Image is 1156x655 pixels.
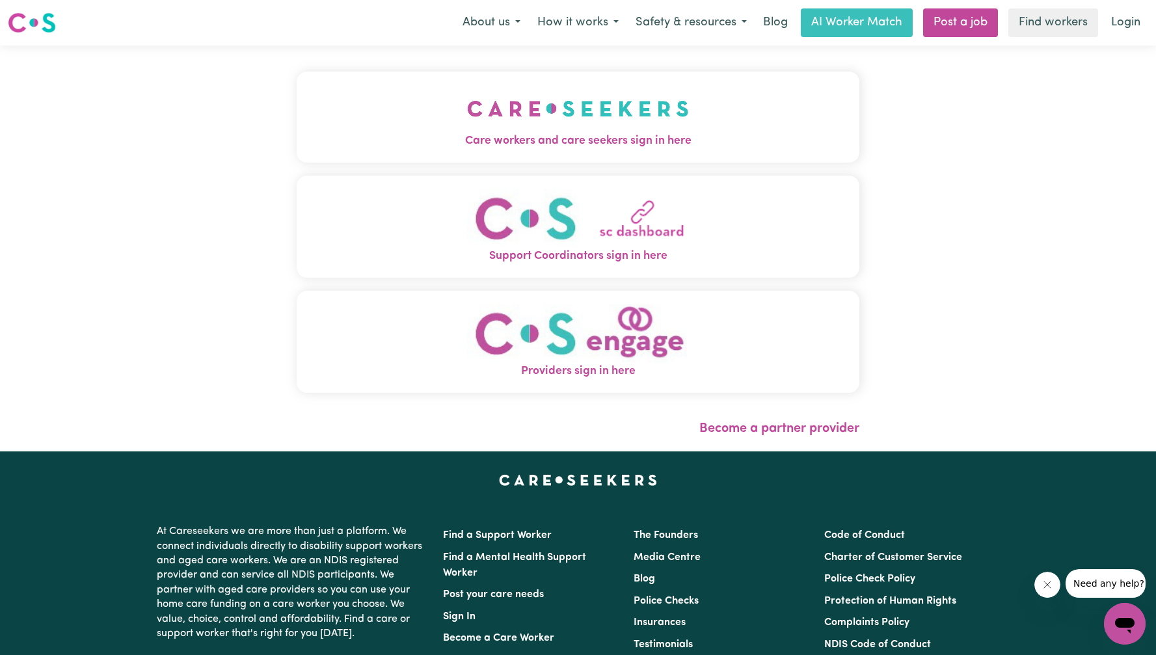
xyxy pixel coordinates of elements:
[1034,572,1060,598] iframe: Close message
[1104,603,1146,645] iframe: Button to launch messaging window
[443,530,552,541] a: Find a Support Worker
[634,530,698,541] a: The Founders
[824,552,962,563] a: Charter of Customer Service
[923,8,998,37] a: Post a job
[824,574,915,584] a: Police Check Policy
[529,9,627,36] button: How it works
[8,8,56,38] a: Careseekers logo
[443,552,586,578] a: Find a Mental Health Support Worker
[699,422,859,435] a: Become a partner provider
[634,574,655,584] a: Blog
[824,530,905,541] a: Code of Conduct
[1103,8,1148,37] a: Login
[297,72,859,163] button: Care workers and care seekers sign in here
[297,248,859,265] span: Support Coordinators sign in here
[297,176,859,278] button: Support Coordinators sign in here
[499,475,657,485] a: Careseekers home page
[824,596,956,606] a: Protection of Human Rights
[634,639,693,650] a: Testimonials
[755,8,796,37] a: Blog
[801,8,913,37] a: AI Worker Match
[157,519,427,646] p: At Careseekers we are more than just a platform. We connect individuals directly to disability su...
[627,9,755,36] button: Safety & resources
[297,363,859,380] span: Providers sign in here
[443,633,554,643] a: Become a Care Worker
[634,552,701,563] a: Media Centre
[1066,569,1146,598] iframe: Message from company
[297,291,859,393] button: Providers sign in here
[443,589,544,600] a: Post your care needs
[634,617,686,628] a: Insurances
[443,611,476,622] a: Sign In
[824,617,909,628] a: Complaints Policy
[297,133,859,150] span: Care workers and care seekers sign in here
[634,596,699,606] a: Police Checks
[454,9,529,36] button: About us
[824,639,931,650] a: NDIS Code of Conduct
[1008,8,1098,37] a: Find workers
[8,11,56,34] img: Careseekers logo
